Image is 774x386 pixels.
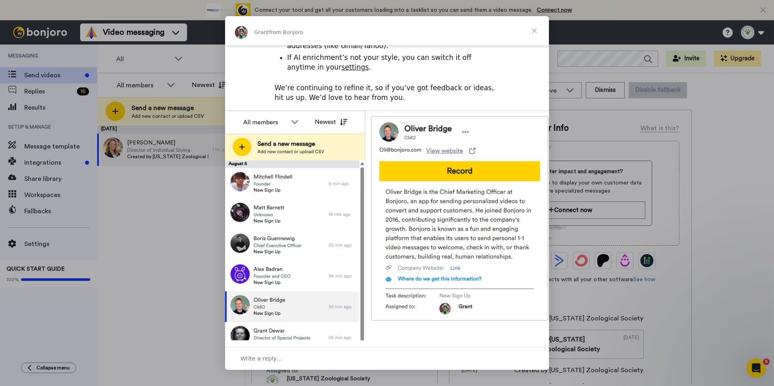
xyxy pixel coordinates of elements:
span: from Bonjoro [269,29,303,35]
a: settings [341,63,369,71]
li: If AI enrichment’s not your style, you can switch it off anytime in your . [287,53,500,72]
span: Close [520,16,549,45]
span: Grant [254,29,269,35]
span: Write a reply… [240,353,283,364]
img: Profile image for Grant [235,26,248,39]
div: Open conversation and reply [225,347,549,370]
div: We’re continuing to refine it, so if you’ve got feedback or ideas, hit us up. We’d love to hear f... [274,83,500,103]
